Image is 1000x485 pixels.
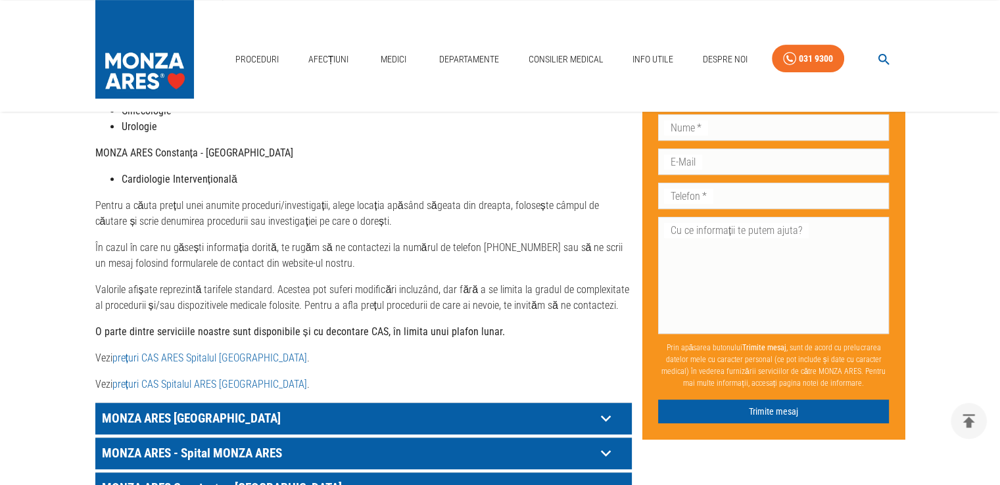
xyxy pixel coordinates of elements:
[95,350,632,366] p: Vezi .
[99,408,596,428] p: MONZA ARES [GEOGRAPHIC_DATA]
[95,325,505,338] strong: O parte dintre serviciile noastre sunt disponibile și cu decontare CAS, în limita unui plafon lunar.
[95,240,632,271] p: În cazul în care nu găsești informația dorită, te rugăm să ne contactezi la numărul de telefon [P...
[772,45,844,73] a: 031 9300
[658,400,890,424] button: Trimite mesaj
[95,198,632,229] p: Pentru a căuta prețul unei anumite proceduri/investigații, alege locația apăsând săgeata din drea...
[230,46,284,73] a: Proceduri
[95,403,632,434] div: MONZA ARES [GEOGRAPHIC_DATA]
[434,46,504,73] a: Departamente
[698,46,753,73] a: Despre Noi
[122,104,172,117] strong: Ginecologie
[951,403,987,439] button: delete
[523,46,608,73] a: Consilier Medical
[373,46,415,73] a: Medici
[112,378,307,390] a: prețuri CAS Spitalul ARES [GEOGRAPHIC_DATA]
[122,173,237,185] strong: Cardiologie Intervențională
[112,352,307,364] a: prețuri CAS ARES Spitalul [GEOGRAPHIC_DATA]
[95,282,632,313] p: Valorile afișate reprezintă tarifele standard. Acestea pot suferi modificări incluzând, dar fără ...
[303,46,354,73] a: Afecțiuni
[95,377,632,392] p: Vezi .
[799,51,833,67] div: 031 9300
[95,438,632,469] div: MONZA ARES - Spital MONZA ARES
[99,443,596,463] p: MONZA ARES - Spital MONZA ARES
[95,147,293,159] strong: MONZA ARES Constanța - [GEOGRAPHIC_DATA]
[627,46,679,73] a: Info Utile
[658,336,890,394] p: Prin apăsarea butonului , sunt de acord cu prelucrarea datelor mele cu caracter personal (ce pot ...
[742,343,786,352] b: Trimite mesaj
[122,120,157,133] strong: Urologie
